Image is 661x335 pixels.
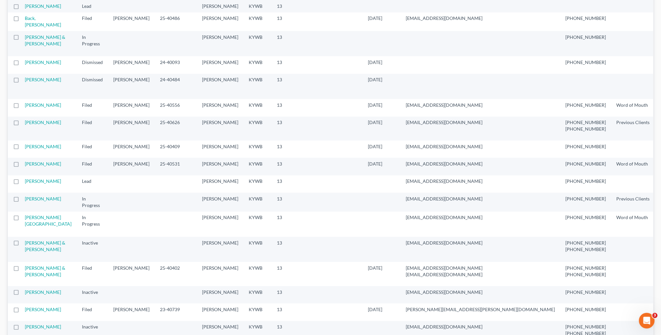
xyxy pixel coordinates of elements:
[363,140,401,158] td: [DATE]
[565,214,606,221] pre: [PHONE_NUMBER]
[197,31,244,56] td: [PERSON_NAME]
[363,158,401,175] td: [DATE]
[77,140,108,158] td: Filed
[565,119,606,132] pre: [PHONE_NUMBER] [PHONE_NUMBER]
[244,212,272,237] td: KYWB
[155,303,197,321] td: 23-40739
[77,237,108,262] td: Inactive
[25,289,61,295] a: [PERSON_NAME]
[244,193,272,211] td: KYWB
[77,212,108,237] td: In Progress
[197,212,244,237] td: [PERSON_NAME]
[77,262,108,286] td: Filed
[25,324,61,329] a: [PERSON_NAME]
[565,161,606,167] pre: [PHONE_NUMBER]
[652,313,657,318] span: 3
[363,262,401,286] td: [DATE]
[244,74,272,99] td: KYWB
[77,158,108,175] td: Filed
[406,306,555,313] pre: [PERSON_NAME][EMAIL_ADDRESS][PERSON_NAME][DOMAIN_NAME]
[363,12,401,31] td: [DATE]
[25,178,61,184] a: [PERSON_NAME]
[406,102,555,108] pre: [EMAIL_ADDRESS][DOMAIN_NAME]
[639,313,654,328] iframe: Intercom live chat
[272,99,304,116] td: 13
[406,240,555,246] pre: [EMAIL_ADDRESS][DOMAIN_NAME]
[565,196,606,202] pre: [PHONE_NUMBER]
[363,56,401,73] td: [DATE]
[565,15,606,22] pre: [PHONE_NUMBER]
[155,99,197,116] td: 25-40556
[272,286,304,303] td: 13
[565,240,606,253] pre: [PHONE_NUMBER] [PHONE_NUMBER]
[25,196,61,201] a: [PERSON_NAME]
[77,31,108,56] td: In Progress
[244,31,272,56] td: KYWB
[244,56,272,73] td: KYWB
[108,117,155,140] td: [PERSON_NAME]
[197,140,244,158] td: [PERSON_NAME]
[77,303,108,321] td: Filed
[25,307,61,312] a: [PERSON_NAME]
[272,12,304,31] td: 13
[406,324,555,330] pre: [EMAIL_ADDRESS][DOMAIN_NAME]
[406,119,555,126] pre: [EMAIL_ADDRESS][DOMAIN_NAME]
[565,265,606,278] pre: [PHONE_NUMBER] [PHONE_NUMBER]
[197,286,244,303] td: [PERSON_NAME]
[77,193,108,211] td: In Progress
[406,265,555,278] pre: [EMAIL_ADDRESS][DOMAIN_NAME] [EMAIL_ADDRESS][DOMAIN_NAME]
[108,74,155,99] td: [PERSON_NAME]
[108,56,155,73] td: [PERSON_NAME]
[25,77,61,82] a: [PERSON_NAME]
[25,144,61,149] a: [PERSON_NAME]
[197,56,244,73] td: [PERSON_NAME]
[406,178,555,184] pre: [EMAIL_ADDRESS][DOMAIN_NAME]
[77,56,108,73] td: Dismissed
[272,31,304,56] td: 13
[406,15,555,22] pre: [EMAIL_ADDRESS][DOMAIN_NAME]
[244,158,272,175] td: KYWB
[363,117,401,140] td: [DATE]
[197,175,244,193] td: [PERSON_NAME]
[25,34,65,46] a: [PERSON_NAME] & [PERSON_NAME]
[197,12,244,31] td: [PERSON_NAME]
[155,262,197,286] td: 25-40402
[197,193,244,211] td: [PERSON_NAME]
[272,212,304,237] td: 13
[197,262,244,286] td: [PERSON_NAME]
[272,158,304,175] td: 13
[155,140,197,158] td: 25-40409
[108,158,155,175] td: [PERSON_NAME]
[155,56,197,73] td: 24-40093
[272,140,304,158] td: 13
[108,12,155,31] td: [PERSON_NAME]
[77,12,108,31] td: Filed
[272,303,304,321] td: 13
[244,140,272,158] td: KYWB
[108,140,155,158] td: [PERSON_NAME]
[244,237,272,262] td: KYWB
[108,262,155,286] td: [PERSON_NAME]
[244,262,272,286] td: KYWB
[244,303,272,321] td: KYWB
[272,175,304,193] td: 13
[565,102,606,108] pre: [PHONE_NUMBER]
[197,237,244,262] td: [PERSON_NAME]
[197,117,244,140] td: [PERSON_NAME]
[197,99,244,116] td: [PERSON_NAME]
[244,286,272,303] td: KYWB
[565,289,606,295] pre: [PHONE_NUMBER]
[25,161,61,167] a: [PERSON_NAME]
[197,303,244,321] td: [PERSON_NAME]
[25,120,61,125] a: [PERSON_NAME]
[272,237,304,262] td: 13
[406,196,555,202] pre: [EMAIL_ADDRESS][DOMAIN_NAME]
[272,117,304,140] td: 13
[406,143,555,150] pre: [EMAIL_ADDRESS][DOMAIN_NAME]
[272,193,304,211] td: 13
[108,303,155,321] td: [PERSON_NAME]
[108,99,155,116] td: [PERSON_NAME]
[406,289,555,295] pre: [EMAIL_ADDRESS][DOMAIN_NAME]
[272,262,304,286] td: 13
[25,215,71,227] a: [PERSON_NAME][GEOGRAPHIC_DATA]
